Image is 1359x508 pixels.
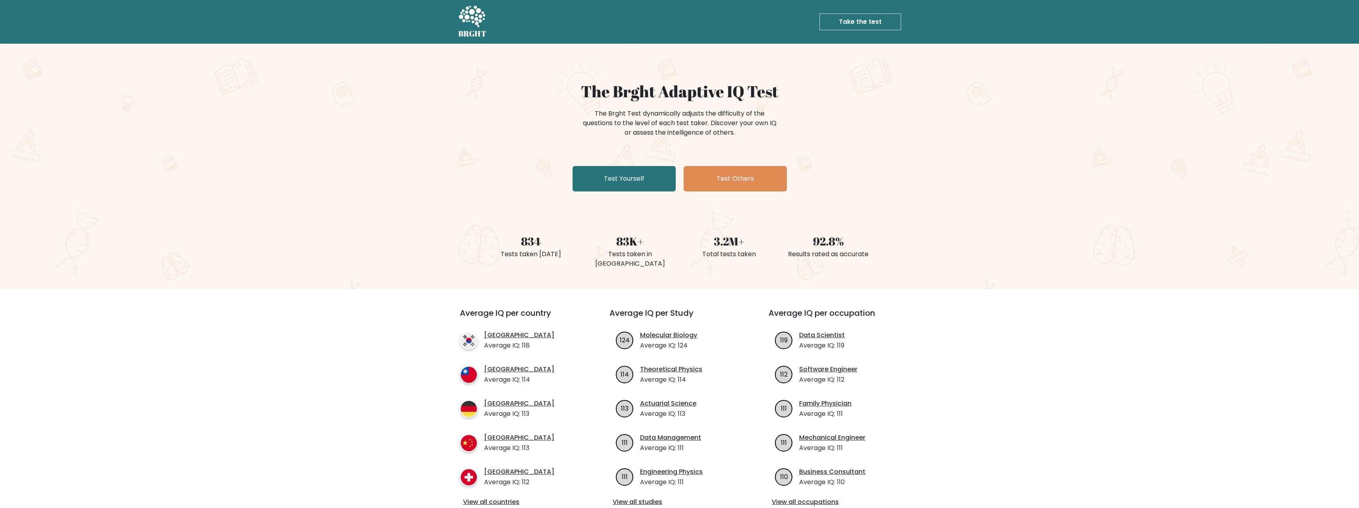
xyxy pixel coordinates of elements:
a: [GEOGRAPHIC_DATA] [484,330,554,340]
text: 112 [780,369,788,379]
text: 111 [622,438,628,447]
p: Average IQ: 113 [484,443,554,453]
a: Take the test [819,14,901,30]
a: Software Engineer [799,365,857,374]
div: 83K+ [585,233,675,249]
p: Average IQ: 110 [799,477,865,487]
div: 834 [486,233,576,249]
p: Average IQ: 111 [640,443,701,453]
img: country [460,400,478,418]
a: Business Consultant [799,467,865,477]
a: Actuarial Science [640,399,696,408]
p: Average IQ: 111 [799,443,865,453]
img: country [460,434,478,452]
div: Tests taken in [GEOGRAPHIC_DATA] [585,249,675,268]
text: 113 [621,404,629,413]
h1: The Brght Adaptive IQ Test [486,82,873,101]
img: country [460,332,478,350]
h5: BRGHT [458,29,487,39]
a: Test Others [684,166,787,191]
a: [GEOGRAPHIC_DATA] [484,433,554,442]
a: View all countries [463,497,578,507]
text: 111 [622,472,628,481]
p: Average IQ: 118 [484,341,554,350]
img: country [460,468,478,486]
div: 3.2M+ [684,233,774,249]
p: Average IQ: 111 [799,409,852,419]
text: 110 [780,472,788,481]
p: Average IQ: 114 [640,375,702,384]
a: View all occupations [772,497,905,507]
p: Average IQ: 113 [484,409,554,419]
div: The Brght Test dynamically adjusts the difficulty of the questions to the level of each test take... [581,109,779,137]
h3: Average IQ per occupation [769,308,909,327]
p: Average IQ: 119 [799,341,845,350]
a: Molecular Biology [640,330,697,340]
a: [GEOGRAPHIC_DATA] [484,399,554,408]
a: Data Management [640,433,701,442]
h3: Average IQ per country [460,308,581,327]
div: Results rated as accurate [784,249,873,259]
a: Test Yourself [573,166,676,191]
div: Tests taken [DATE] [486,249,576,259]
img: country [460,366,478,384]
text: 111 [781,438,787,447]
text: 124 [620,335,630,344]
p: Average IQ: 124 [640,341,697,350]
text: 111 [781,404,787,413]
p: Average IQ: 111 [640,477,703,487]
p: Average IQ: 112 [484,477,554,487]
text: 114 [621,369,629,379]
p: Average IQ: 112 [799,375,857,384]
p: Average IQ: 114 [484,375,554,384]
a: [GEOGRAPHIC_DATA] [484,365,554,374]
text: 119 [780,335,788,344]
a: Data Scientist [799,330,845,340]
a: BRGHT [458,3,487,41]
a: View all studies [613,497,746,507]
div: 92.8% [784,233,873,249]
a: Theoretical Physics [640,365,702,374]
a: Family Physician [799,399,852,408]
a: [GEOGRAPHIC_DATA] [484,467,554,477]
p: Average IQ: 113 [640,409,696,419]
h3: Average IQ per Study [609,308,750,327]
div: Total tests taken [684,249,774,259]
a: Engineering Physics [640,467,703,477]
a: Mechanical Engineer [799,433,865,442]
